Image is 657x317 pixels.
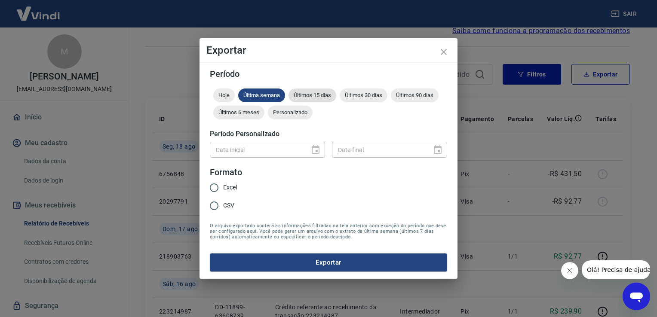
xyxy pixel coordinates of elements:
iframe: Fechar mensagem [561,262,578,279]
div: Personalizado [268,106,313,119]
h5: Período [210,70,447,78]
div: Últimos 90 dias [391,88,439,102]
input: DD/MM/YYYY [210,142,304,158]
span: Última semana [238,92,285,98]
span: O arquivo exportado conterá as informações filtradas na tela anterior com exceção do período que ... [210,223,447,240]
div: Últimos 6 meses [213,106,264,119]
div: Últimos 30 dias [340,88,387,102]
span: CSV [223,201,234,210]
iframe: Mensagem da empresa [582,260,650,279]
input: DD/MM/YYYY [332,142,426,158]
div: Última semana [238,88,285,102]
button: Exportar [210,253,447,271]
span: Últimos 15 dias [289,92,336,98]
span: Últimos 30 dias [340,92,387,98]
h5: Período Personalizado [210,130,447,138]
div: Hoje [213,88,235,102]
iframe: Botão para abrir a janela de mensagens [623,283,650,310]
div: Últimos 15 dias [289,88,336,102]
span: Olá! Precisa de ajuda? [5,6,72,13]
span: Hoje [213,92,235,98]
legend: Formato [210,166,242,179]
span: Últimos 6 meses [213,109,264,116]
span: Excel [223,183,237,192]
span: Últimos 90 dias [391,92,439,98]
h4: Exportar [206,45,451,55]
span: Personalizado [268,109,313,116]
button: close [433,42,454,62]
